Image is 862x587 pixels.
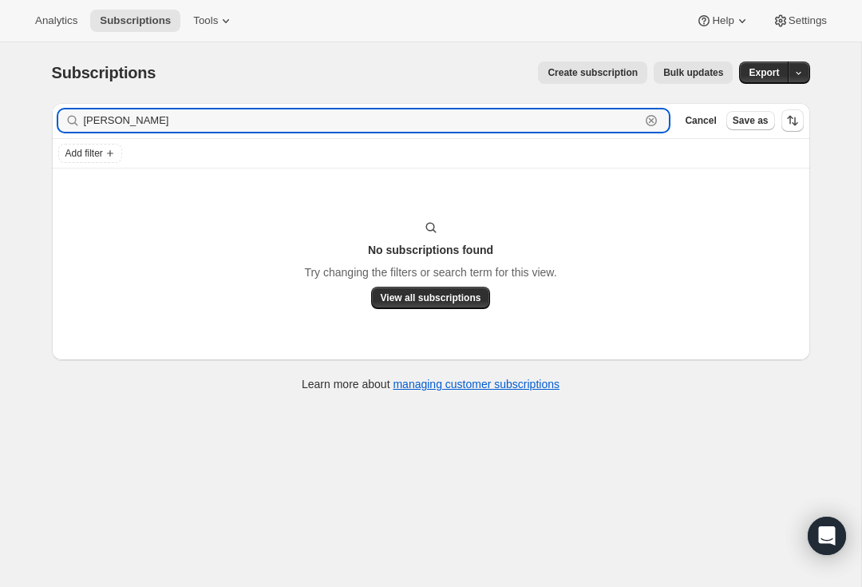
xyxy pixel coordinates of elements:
button: Cancel [678,111,722,130]
span: Tools [193,14,218,27]
button: View all subscriptions [371,287,491,309]
span: Cancel [685,114,716,127]
p: Learn more about [302,376,560,392]
button: Settings [763,10,836,32]
button: Save as [726,111,775,130]
input: Filter subscribers [84,109,641,132]
span: View all subscriptions [381,292,481,304]
div: Open Intercom Messenger [808,517,846,555]
button: Subscriptions [90,10,180,32]
span: Export [749,66,779,79]
button: Sort the results [781,109,804,132]
span: Analytics [35,14,77,27]
span: Bulk updates [663,66,723,79]
button: Add filter [58,144,122,163]
button: Help [686,10,759,32]
button: Export [739,61,789,84]
span: Settings [789,14,827,27]
span: Subscriptions [52,64,156,81]
span: Save as [733,114,769,127]
button: Tools [184,10,243,32]
button: Clear [643,113,659,129]
button: Bulk updates [654,61,733,84]
a: managing customer subscriptions [393,378,560,391]
span: Add filter [65,147,103,160]
button: Analytics [26,10,87,32]
span: Subscriptions [100,14,171,27]
span: Help [712,14,733,27]
h3: No subscriptions found [368,242,493,258]
span: Create subscription [548,66,638,79]
p: Try changing the filters or search term for this view. [304,264,556,280]
button: Create subscription [538,61,647,84]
